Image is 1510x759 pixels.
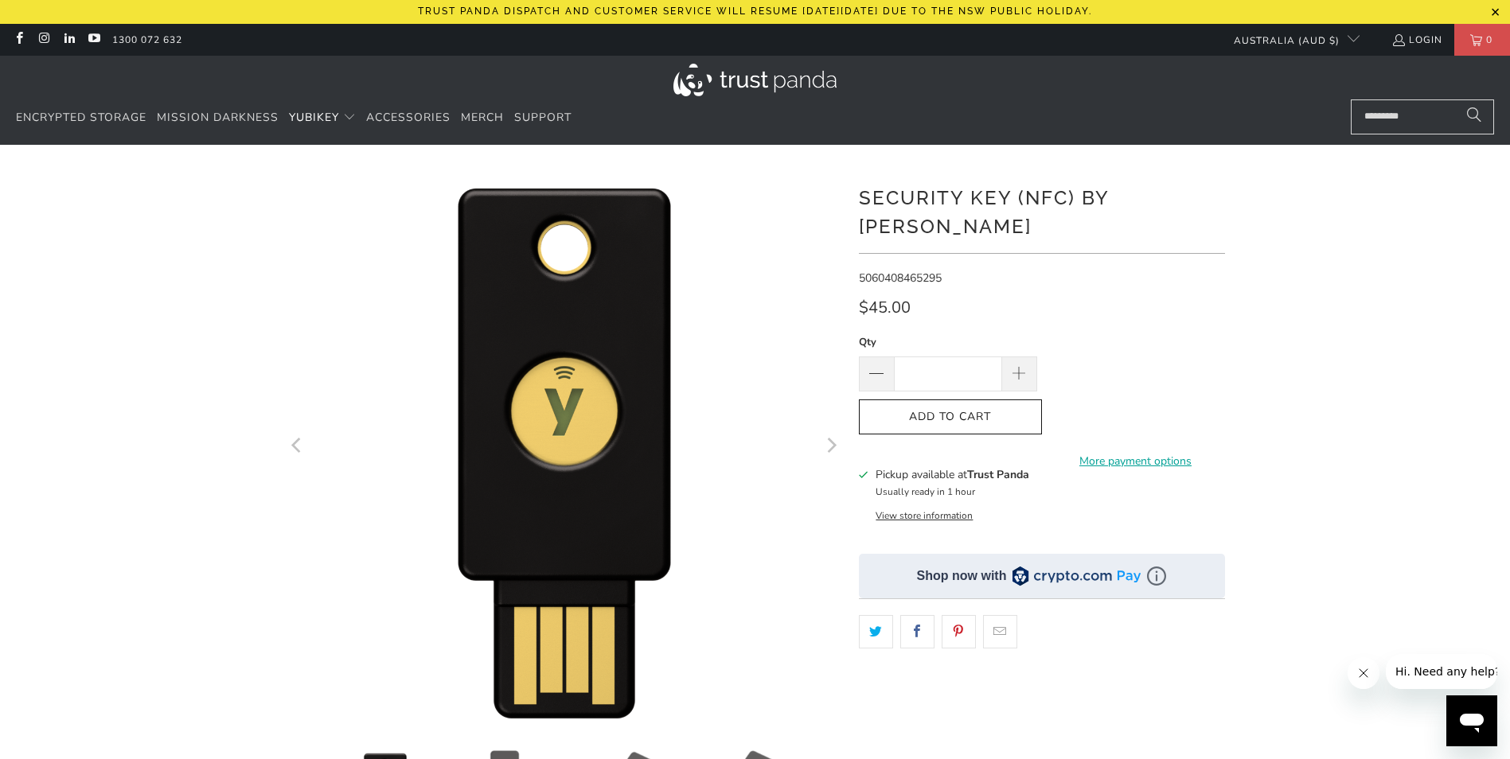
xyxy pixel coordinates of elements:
a: Trust Panda Australia on LinkedIn [62,33,76,46]
iframe: Button to launch messaging window [1446,695,1497,746]
button: Australia (AUD $) [1221,24,1360,56]
button: View store information [876,509,973,522]
button: Previous [285,169,310,726]
a: 1300 072 632 [112,31,182,49]
a: Trust Panda Australia on YouTube [87,33,100,46]
span: YubiKey [289,110,339,125]
a: Accessories [366,99,451,137]
span: Merch [461,110,504,125]
a: Trust Panda Australia on Instagram [37,33,50,46]
summary: YubiKey [289,99,356,137]
p: Trust Panda dispatch and customer service will resume [DATE][DATE] due to the NSW public holiday. [418,6,1092,17]
iframe: Reviews Widget [859,676,1225,729]
a: Email this to a friend [983,615,1017,648]
span: Add to Cart [876,411,1025,424]
span: Accessories [366,110,451,125]
a: Login [1391,31,1442,49]
span: 0 [1482,24,1496,56]
button: Search [1454,99,1494,134]
a: Merch [461,99,504,137]
a: 0 [1454,24,1510,56]
span: Hi. Need any help? [10,11,115,24]
nav: Translation missing: en.navigation.header.main_nav [16,99,572,137]
span: $45.00 [859,297,911,318]
iframe: Close message [1348,657,1379,689]
a: More payment options [1047,453,1225,470]
a: Support [514,99,572,137]
iframe: Message from company [1386,654,1497,689]
input: Search... [1351,99,1494,134]
b: Trust Panda [967,467,1029,482]
span: Mission Darkness [157,110,279,125]
span: 5060408465295 [859,271,942,286]
button: Add to Cart [859,399,1042,435]
a: Trust Panda Australia on Facebook [12,33,25,46]
h1: Security Key (NFC) by [PERSON_NAME] [859,181,1225,241]
a: Share this on Facebook [900,615,934,648]
button: Next [818,169,844,726]
label: Qty [859,333,1037,351]
small: Usually ready in 1 hour [876,485,975,498]
a: Security Key (NFC) by Yubico - Trust Panda [286,169,843,726]
img: Trust Panda Australia [673,64,837,96]
a: Share this on Pinterest [942,615,976,648]
a: Share this on Twitter [859,615,893,648]
div: Shop now with [917,567,1007,585]
a: Encrypted Storage [16,99,146,137]
a: Mission Darkness [157,99,279,137]
span: Support [514,110,572,125]
span: Encrypted Storage [16,110,146,125]
h3: Pickup available at [876,466,1029,483]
